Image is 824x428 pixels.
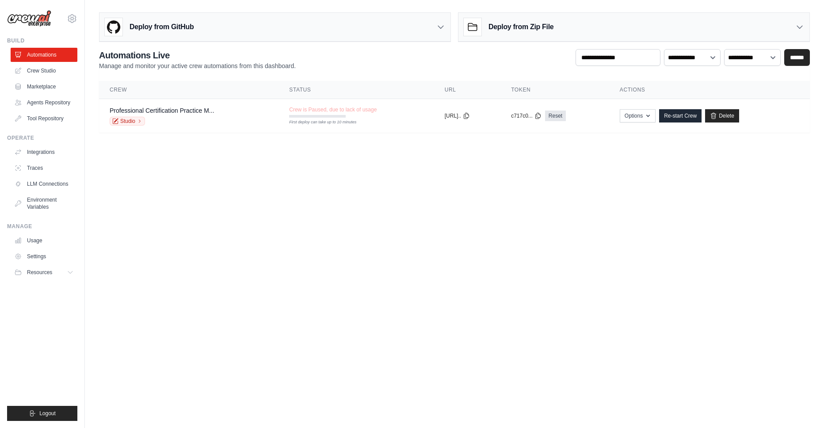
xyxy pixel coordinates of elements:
[27,269,52,276] span: Resources
[278,81,434,99] th: Status
[289,119,346,126] div: First deploy can take up to 10 minutes
[110,117,145,126] a: Studio
[705,109,739,122] a: Delete
[11,161,77,175] a: Traces
[289,106,377,113] span: Crew is Paused, due to lack of usage
[11,265,77,279] button: Resources
[7,37,77,44] div: Build
[7,406,77,421] button: Logout
[11,111,77,126] a: Tool Repository
[659,109,702,122] a: Re-start Crew
[11,80,77,94] a: Marketplace
[434,81,500,99] th: URL
[11,64,77,78] a: Crew Studio
[11,233,77,248] a: Usage
[11,193,77,214] a: Environment Variables
[609,81,810,99] th: Actions
[545,111,566,121] a: Reset
[11,145,77,159] a: Integrations
[488,22,553,32] h3: Deploy from Zip File
[7,134,77,141] div: Operate
[39,410,56,417] span: Logout
[11,249,77,264] a: Settings
[620,109,656,122] button: Options
[11,177,77,191] a: LLM Connections
[99,49,296,61] h2: Automations Live
[500,81,609,99] th: Token
[7,223,77,230] div: Manage
[130,22,194,32] h3: Deploy from GitHub
[105,18,122,36] img: GitHub Logo
[99,81,278,99] th: Crew
[11,48,77,62] a: Automations
[110,107,214,114] a: Professional Certification Practice M...
[99,61,296,70] p: Manage and monitor your active crew automations from this dashboard.
[11,96,77,110] a: Agents Repository
[511,112,542,119] button: c717c0...
[7,10,51,27] img: Logo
